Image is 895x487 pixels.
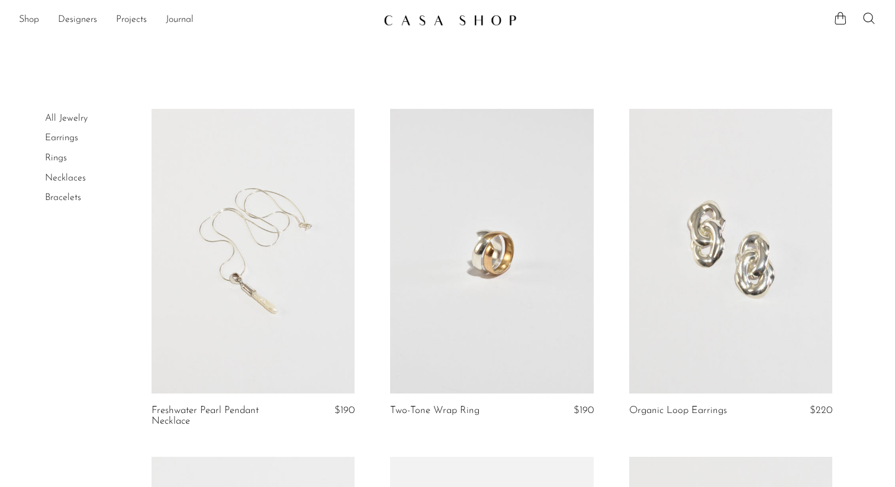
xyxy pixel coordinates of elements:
[574,405,594,415] span: $190
[19,10,374,30] ul: NEW HEADER MENU
[45,114,88,123] a: All Jewelry
[19,10,374,30] nav: Desktop navigation
[19,12,39,28] a: Shop
[166,12,194,28] a: Journal
[45,133,78,143] a: Earrings
[116,12,147,28] a: Projects
[58,12,97,28] a: Designers
[334,405,355,415] span: $190
[152,405,286,427] a: Freshwater Pearl Pendant Necklace
[390,405,479,416] a: Two-Tone Wrap Ring
[45,173,86,183] a: Necklaces
[810,405,832,415] span: $220
[629,405,727,416] a: Organic Loop Earrings
[45,193,81,202] a: Bracelets
[45,153,67,163] a: Rings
